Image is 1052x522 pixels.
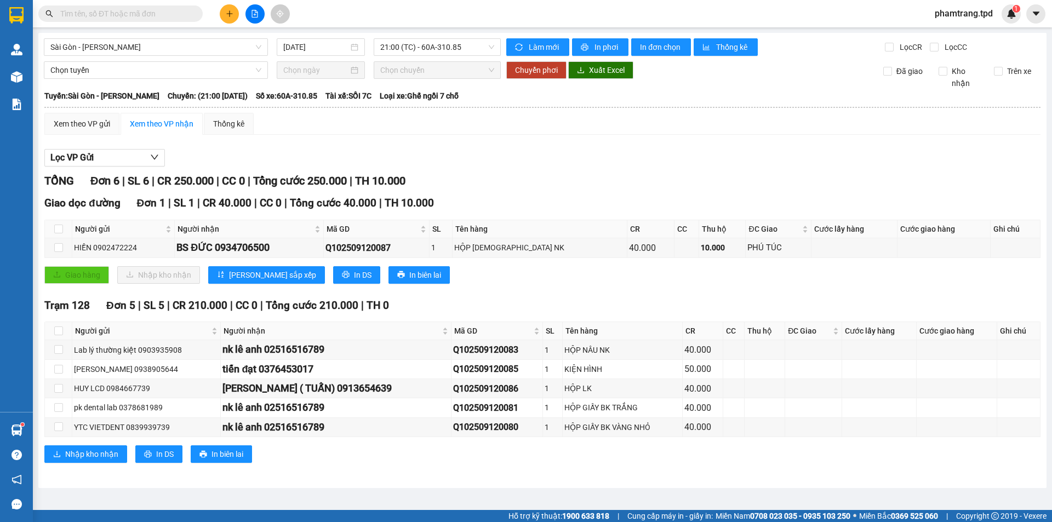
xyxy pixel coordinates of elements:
span: question-circle [12,450,22,460]
strong: 1900 633 818 [562,512,609,520]
div: HỘP GIẤY BK TRẮNG [564,401,680,414]
div: nk lê anh 02516516789 [222,342,449,357]
button: printerIn DS [333,266,380,284]
span: In biên lai [409,269,441,281]
span: TH 10.000 [355,174,405,187]
img: warehouse-icon [11,71,22,83]
img: solution-icon [11,99,22,110]
sup: 1 [1013,5,1020,13]
span: Lọc CR [895,41,924,53]
img: warehouse-icon [11,425,22,436]
span: Tổng cước 40.000 [290,197,376,209]
span: | [618,510,619,522]
span: copyright [991,512,999,520]
button: uploadGiao hàng [44,266,109,284]
span: Cung cấp máy in - giấy in: [627,510,713,522]
span: Xuất Excel [589,64,625,76]
div: Xem theo VP gửi [54,118,110,130]
button: Chuyển phơi [506,61,567,79]
div: 40.000 [629,241,672,255]
input: 12/09/2025 [283,41,348,53]
div: Q102509120085 [453,362,541,376]
button: printerIn biên lai [388,266,450,284]
button: aim [271,4,290,24]
th: Tên hàng [563,322,682,340]
th: Tên hàng [453,220,627,238]
span: | [122,174,125,187]
span: 21:00 (TC) - 60A-310.85 [380,39,494,55]
div: nk lê anh 02516516789 [222,400,449,415]
span: TH 10.000 [385,197,434,209]
sup: 1 [21,423,24,426]
span: In DS [156,448,174,460]
b: Tuyến: Sài Gòn - [PERSON_NAME] [44,91,159,100]
span: | [230,299,233,312]
div: 40.000 [684,420,722,434]
div: Q102509120081 [453,401,541,415]
div: [PERSON_NAME] ( TUẤN) 0913654639 [222,381,449,396]
div: HỘP GIẤY BK VÀNG NHỎ [564,421,680,433]
span: Lọc CC [940,41,969,53]
span: TH 0 [367,299,389,312]
span: | [168,197,171,209]
div: Q102509120083 [453,343,541,357]
div: [PERSON_NAME] 0938905644 [74,363,219,375]
span: Lọc VP Gửi [50,151,94,164]
img: warehouse-icon [11,44,22,55]
div: 1 [431,242,450,254]
span: | [138,299,141,312]
span: sync [515,43,524,52]
div: Q102509120086 [453,382,541,395]
th: CC [723,322,745,340]
img: logo-vxr [9,7,24,24]
span: Đơn 6 [90,174,119,187]
span: | [946,510,948,522]
span: down [150,153,159,162]
div: Xem theo VP nhận [130,118,193,130]
span: search [45,10,53,18]
button: printerIn biên lai [191,445,252,463]
span: 1 [1014,5,1018,13]
div: PHÚ TÚC [747,242,809,255]
th: SL [430,220,452,238]
span: Miền Bắc [859,510,938,522]
span: | [260,299,263,312]
span: CR 40.000 [203,197,251,209]
span: | [216,174,219,187]
th: Cước giao hàng [917,322,998,340]
td: Q102509120083 [451,340,544,359]
span: CC 0 [222,174,245,187]
span: Tài xế: SỒI 7C [325,90,371,102]
div: 40.000 [684,401,722,415]
span: file-add [251,10,259,18]
img: icon-new-feature [1007,9,1016,19]
span: CC 0 [236,299,258,312]
span: printer [199,450,207,459]
span: TỔNG [44,174,74,187]
th: Ghi chú [997,322,1040,340]
span: | [167,299,170,312]
span: | [254,197,257,209]
span: | [152,174,155,187]
th: CR [627,220,674,238]
div: 50.000 [684,362,722,376]
span: In DS [354,269,371,281]
th: CC [674,220,699,238]
span: Tổng cước 210.000 [266,299,358,312]
td: Q102509120086 [451,379,544,398]
div: 1 [545,401,561,414]
span: Số xe: 60A-310.85 [256,90,317,102]
span: Làm mới [529,41,561,53]
div: Q102509120080 [453,420,541,434]
div: tiến đạt 0376453017 [222,362,449,377]
strong: 0708 023 035 - 0935 103 250 [750,512,850,520]
span: SL 5 [144,299,164,312]
div: 40.000 [684,382,722,395]
span: caret-down [1031,9,1041,19]
td: Q102509120081 [451,398,544,417]
button: downloadNhập kho nhận [44,445,127,463]
span: ĐC Giao [788,325,831,337]
div: BS ĐỨC 0934706500 [176,240,322,255]
span: message [12,499,22,509]
span: ⚪️ [853,514,856,518]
